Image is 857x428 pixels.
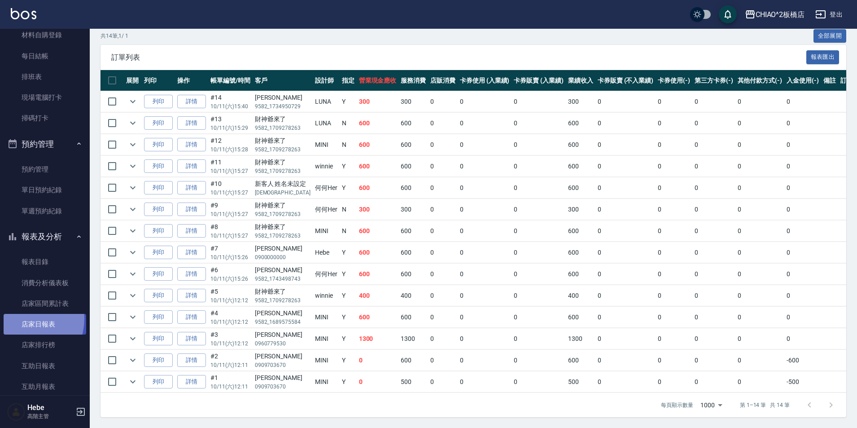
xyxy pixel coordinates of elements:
td: 300 [398,199,428,220]
td: 0 [458,307,512,328]
td: 600 [357,113,399,134]
button: 登出 [812,6,846,23]
td: 0 [656,91,692,112]
td: #6 [208,264,253,285]
td: 0 [692,113,735,134]
td: 0 [458,242,512,263]
p: 10/11 (六) 15:26 [210,275,250,283]
td: 0 [428,177,458,199]
a: 現場電腦打卡 [4,87,86,108]
td: 0 [735,264,785,285]
td: 0 [784,221,821,242]
p: 10/11 (六) 12:12 [210,340,250,348]
a: 詳情 [177,246,206,260]
a: 互助月報表 [4,376,86,397]
td: 600 [566,307,595,328]
button: 報表匯出 [806,50,840,64]
td: 1300 [357,328,399,349]
td: 0 [458,156,512,177]
td: #7 [208,242,253,263]
td: #4 [208,307,253,328]
td: 0 [458,221,512,242]
td: 0 [656,242,692,263]
div: 財神爺來了 [255,287,310,296]
td: 0 [656,221,692,242]
td: 0 [735,221,785,242]
td: 0 [656,156,692,177]
p: 10/11 (六) 15:26 [210,253,250,261]
td: 400 [398,285,428,306]
td: 600 [398,307,428,328]
td: 0 [656,113,692,134]
a: 詳情 [177,95,206,109]
td: #13 [208,113,253,134]
th: 列印 [142,70,175,91]
td: 0 [458,199,512,220]
a: 預約管理 [4,159,86,180]
td: 0 [595,307,656,328]
td: 0 [595,285,656,306]
td: 0 [458,134,512,155]
td: 0 [428,156,458,177]
td: 600 [357,264,399,285]
td: 600 [566,156,595,177]
td: MINI [313,328,340,349]
p: 0900000000 [255,253,310,261]
td: 0 [595,156,656,177]
button: expand row [126,224,140,238]
div: 財神爺來了 [255,201,310,210]
td: 0 [735,134,785,155]
button: expand row [126,246,140,259]
td: Y [340,285,357,306]
td: 0 [656,264,692,285]
td: 300 [398,91,428,112]
th: 店販消費 [428,70,458,91]
a: 詳情 [177,289,206,303]
td: MINI [313,350,340,371]
img: Person [7,403,25,421]
p: 10/11 (六) 15:28 [210,146,250,154]
td: 600 [398,221,428,242]
button: CHIAO^2板橋店 [741,5,809,24]
p: 10/11 (六) 15:27 [210,232,250,240]
div: [PERSON_NAME] [255,309,310,318]
a: 詳情 [177,267,206,281]
div: 1000 [697,393,726,417]
td: LUNA [313,91,340,112]
td: 0 [784,264,821,285]
button: 列印 [144,203,173,216]
td: #14 [208,91,253,112]
button: 列印 [144,116,173,130]
a: 店家區間累計表 [4,293,86,314]
button: expand row [126,116,140,130]
td: MINI [313,221,340,242]
td: #5 [208,285,253,306]
th: 服務消費 [398,70,428,91]
td: 0 [656,199,692,220]
td: 0 [512,264,566,285]
td: 600 [566,113,595,134]
p: 9582_1734950729 [255,102,310,110]
td: #8 [208,221,253,242]
td: Y [340,307,357,328]
td: N [340,134,357,155]
td: 0 [656,307,692,328]
td: 600 [357,221,399,242]
td: 600 [357,177,399,199]
td: 600 [357,156,399,177]
td: 何何Her [313,199,340,220]
a: 單週預約紀錄 [4,201,86,221]
button: expand row [126,159,140,173]
td: 0 [784,91,821,112]
th: 備註 [821,70,838,91]
td: 0 [595,199,656,220]
td: 0 [784,307,821,328]
td: 300 [566,199,595,220]
p: 9582_1743498743 [255,275,310,283]
td: Y [340,177,357,199]
a: 詳情 [177,224,206,238]
td: 0 [784,199,821,220]
button: 列印 [144,289,173,303]
td: 0 [784,285,821,306]
a: 消費分析儀表板 [4,273,86,293]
